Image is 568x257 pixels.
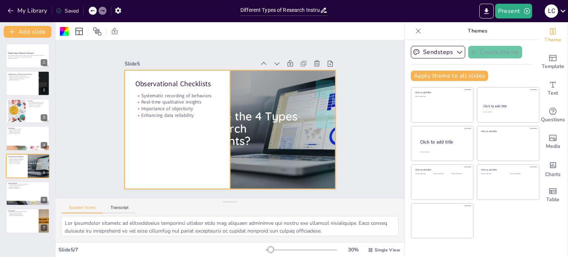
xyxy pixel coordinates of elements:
div: Click to add body [420,151,467,153]
button: Present [495,4,532,18]
div: 3 [6,99,50,123]
p: Research instruments are essential tools [8,75,37,77]
p: Impact on data quality [8,79,37,81]
p: Observational Checklists [8,155,26,158]
div: Click to add text [510,173,533,175]
p: Enhancing research outcomes [8,213,37,214]
div: 5 [41,169,47,176]
div: Click to add text [433,173,450,175]
span: Theme [544,36,561,44]
span: Template [542,62,564,71]
span: Position [93,27,102,36]
p: Various administration methods [28,103,47,105]
div: Click to add text [415,96,468,98]
p: Real-time qualitative insights [140,80,224,104]
p: Observational Checklists [143,60,228,87]
p: Structured questionnaires for data [28,102,47,103]
p: Interaction among participants [8,185,47,186]
div: 3 [41,114,47,121]
div: 2 [41,87,47,94]
div: Click to add title [481,168,534,171]
div: Click to add text [483,111,532,113]
button: Speaker Notes [61,205,103,213]
p: Focus Groups [8,182,47,185]
button: Add slide [4,26,51,38]
div: Layout [73,26,85,37]
div: Add text boxes [538,75,568,102]
p: Role of the facilitator [8,186,47,188]
div: 1 [41,59,47,66]
div: Click to add text [452,173,468,175]
div: Slide 5 / 7 [58,246,266,253]
div: Click to add text [415,173,432,175]
div: 30 % [344,246,362,253]
p: Importance of objectivity [139,86,223,110]
button: L C [545,4,558,18]
p: Enhancing data reliability [137,92,221,116]
p: Themes [424,22,531,40]
div: 4 [41,142,47,149]
p: Conclusion [8,210,37,212]
div: 6 [41,197,47,203]
div: Click to add title [415,91,468,94]
span: Questions [541,116,565,124]
button: Create theme [468,46,522,58]
div: Get real-time input from your audience [538,102,568,129]
div: Click to add title [420,139,467,145]
div: 1 [6,44,50,68]
div: Add charts and graphs [538,155,568,182]
p: Enhancing data reliability [8,162,26,164]
div: L C [545,4,558,18]
p: Tailored research approaches [8,214,37,216]
textarea: Lor ipsumdolor sitametc ad elitseddoeius temporinci utlabor etdo mag aliquaen adminimve qui nostr... [61,216,399,236]
p: Importance of understanding instruments [8,211,37,213]
div: Click to add title [483,104,532,108]
p: Impact on response rates [28,106,47,107]
div: 7 [41,224,47,231]
p: Validity and reliability of findings [8,215,37,217]
div: 4 [6,126,50,151]
span: Charts [545,170,561,179]
p: In-depth qualitative data [8,130,47,132]
p: Systematic recording of behaviors [141,73,225,97]
p: Introduction to Research Instruments [8,73,37,75]
span: Text [548,89,558,97]
p: Systematic recording of behaviors [8,158,26,160]
div: Add images, graphics, shapes or video [538,129,568,155]
span: Table [546,196,559,204]
div: Click to add text [481,173,504,175]
p: Generated with [URL] [8,58,47,59]
div: 5 [6,154,50,178]
p: Importance of survey design [28,104,47,106]
span: Media [546,142,560,151]
div: 2 [6,71,50,95]
span: Single View [375,247,400,253]
div: Add ready made slides [538,49,568,75]
p: This presentation explores various research instruments used in gathering data, their application... [8,55,47,58]
p: Research instruments include various methods [8,77,37,78]
button: Apply theme to all slides [411,71,488,81]
div: Change the overall theme [538,22,568,49]
p: Flexibility in questioning [8,131,47,133]
div: Click to add title [415,168,468,171]
button: Sendsteps [411,46,465,58]
p: Importance of instrument selection [8,78,37,80]
div: 7 [6,209,50,233]
p: Time-consuming process [8,133,47,134]
button: My Library [6,5,50,17]
button: Transcript [103,205,136,213]
strong: Different Types of Research Instruments [8,53,34,54]
button: Export to PowerPoint [479,4,494,18]
p: Surveys [28,100,47,102]
p: Exploring complex topics [8,188,47,189]
div: 6 [6,181,50,206]
div: Click to add title [481,129,534,132]
input: Insert title [240,5,320,16]
p: Direct interaction for depth [8,129,47,130]
div: Slide 5 [138,40,267,74]
p: Guided discussions for diverse perspectives [8,184,47,185]
p: Real-time qualitative insights [8,159,26,161]
div: Saved [56,7,79,14]
p: Interviews [8,127,47,129]
div: Add a table [538,182,568,209]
